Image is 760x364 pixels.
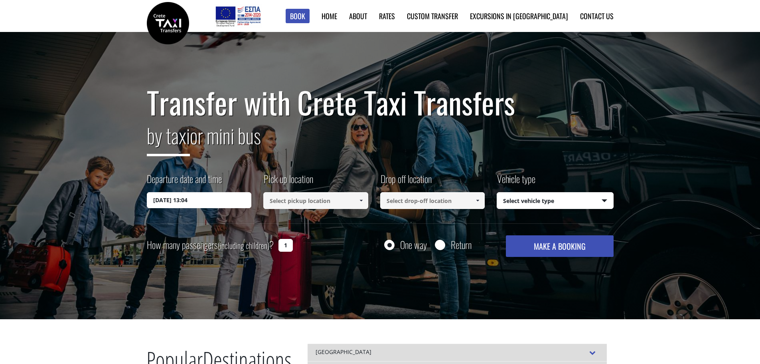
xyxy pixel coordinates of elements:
[263,192,368,209] input: Select pickup location
[147,235,274,255] label: How many passengers ?
[380,172,432,192] label: Drop off location
[380,192,485,209] input: Select drop-off location
[506,235,613,257] button: MAKE A BOOKING
[214,4,262,28] img: e-bannersEUERDF180X90.jpg
[349,11,367,21] a: About
[263,172,313,192] label: Pick up location
[147,172,222,192] label: Departure date and time
[400,240,427,250] label: One way
[497,193,613,209] span: Select vehicle type
[580,11,614,21] a: Contact us
[451,240,472,250] label: Return
[147,2,189,44] img: Crete Taxi Transfers | Safe Taxi Transfer Services from to Heraklion Airport, Chania Airport, Ret...
[354,192,367,209] a: Show All Items
[147,119,614,162] h2: or mini bus
[308,344,607,361] div: [GEOGRAPHIC_DATA]
[218,239,269,251] small: (including children)
[497,172,535,192] label: Vehicle type
[470,11,568,21] a: Excursions in [GEOGRAPHIC_DATA]
[147,86,614,119] h1: Transfer with Crete Taxi Transfers
[147,120,190,156] span: by taxi
[407,11,458,21] a: Custom Transfer
[379,11,395,21] a: Rates
[322,11,337,21] a: Home
[147,18,189,26] a: Crete Taxi Transfers | Safe Taxi Transfer Services from to Heraklion Airport, Chania Airport, Ret...
[286,9,310,24] a: Book
[471,192,484,209] a: Show All Items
